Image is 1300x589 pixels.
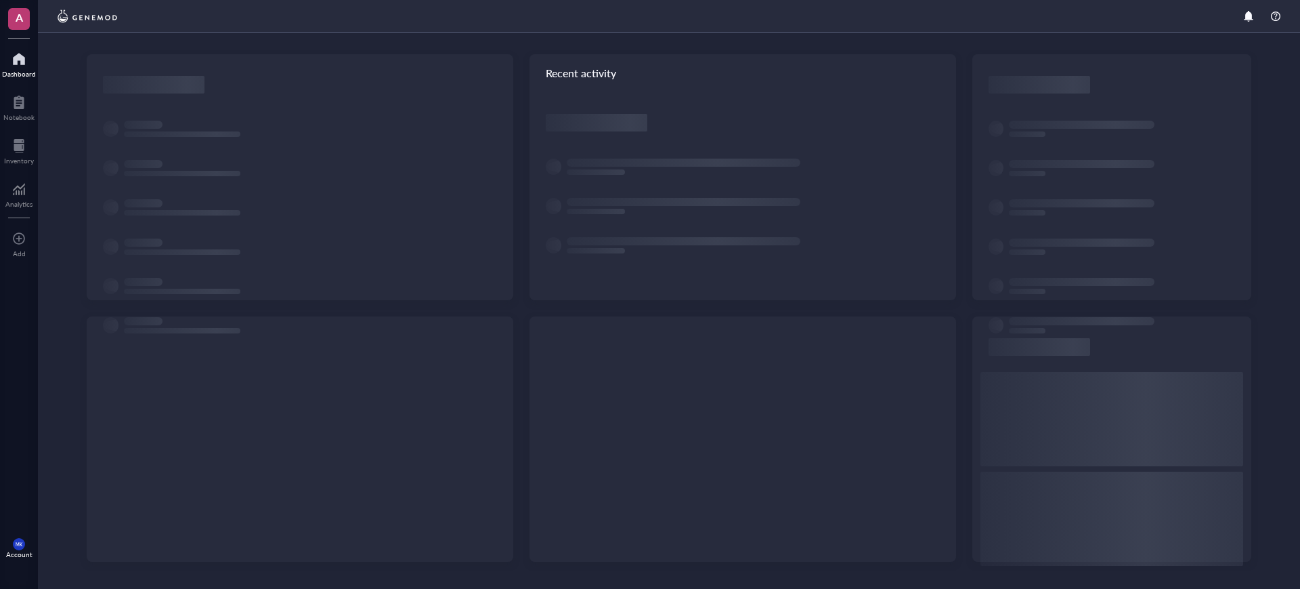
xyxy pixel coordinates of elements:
div: Inventory [4,157,34,165]
div: Dashboard [2,70,36,78]
a: Dashboard [2,48,36,78]
a: Analytics [5,178,32,208]
span: MK [16,542,22,547]
div: Analytics [5,200,32,208]
div: Account [6,550,32,558]
span: A [16,9,23,26]
div: Add [13,249,26,258]
div: Recent activity [529,54,956,92]
div: Notebook [3,113,35,121]
a: Notebook [3,92,35,121]
a: Inventory [4,135,34,165]
img: genemod-logo [54,8,121,24]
